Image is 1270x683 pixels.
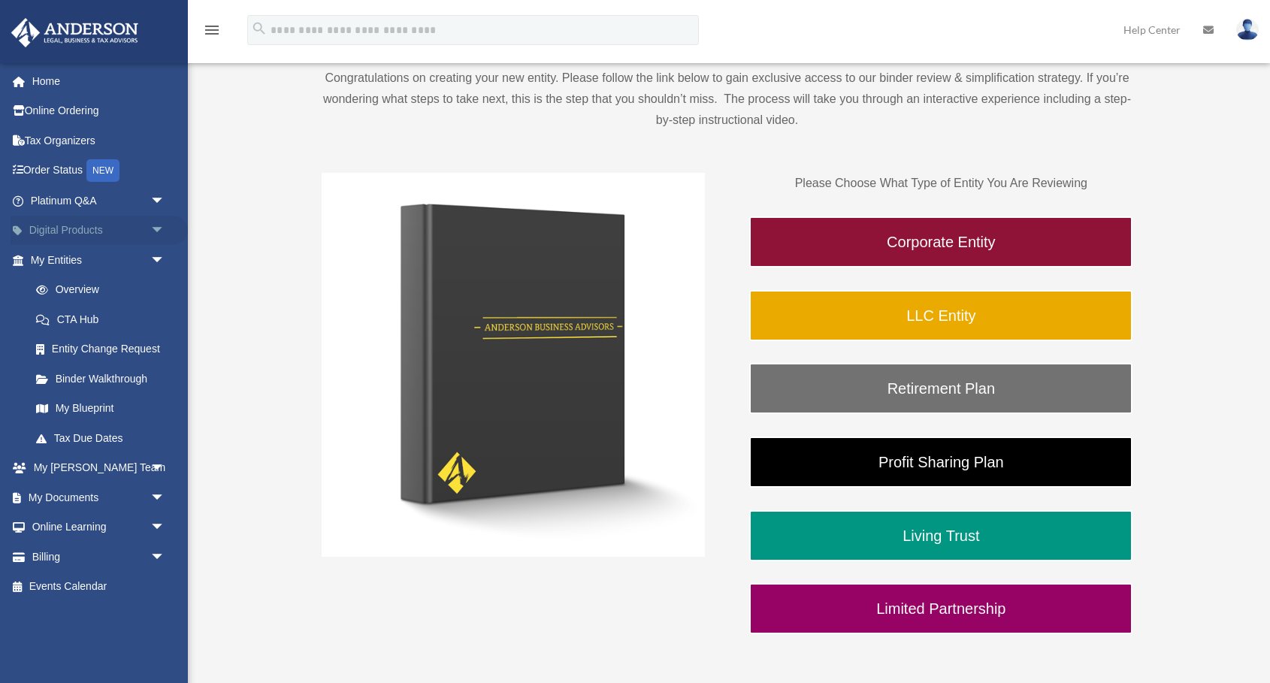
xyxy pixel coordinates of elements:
[749,363,1132,414] a: Retirement Plan
[11,572,188,602] a: Events Calendar
[749,510,1132,561] a: Living Trust
[11,125,188,156] a: Tax Organizers
[11,482,188,512] a: My Documentsarrow_drop_down
[150,482,180,513] span: arrow_drop_down
[322,68,1133,131] p: Congratulations on creating your new entity. Please follow the link below to gain exclusive acces...
[1236,19,1259,41] img: User Pic
[11,156,188,186] a: Order StatusNEW
[203,26,221,39] a: menu
[203,21,221,39] i: menu
[749,437,1132,488] a: Profit Sharing Plan
[150,245,180,276] span: arrow_drop_down
[749,583,1132,634] a: Limited Partnership
[150,512,180,543] span: arrow_drop_down
[21,334,188,364] a: Entity Change Request
[21,275,188,305] a: Overview
[11,66,188,96] a: Home
[21,394,188,424] a: My Blueprint
[11,96,188,126] a: Online Ordering
[11,245,188,275] a: My Entitiesarrow_drop_down
[150,542,180,573] span: arrow_drop_down
[11,512,188,542] a: Online Learningarrow_drop_down
[11,453,188,483] a: My [PERSON_NAME] Teamarrow_drop_down
[11,216,188,246] a: Digital Productsarrow_drop_down
[21,364,180,394] a: Binder Walkthrough
[11,542,188,572] a: Billingarrow_drop_down
[150,216,180,246] span: arrow_drop_down
[11,186,188,216] a: Platinum Q&Aarrow_drop_down
[7,18,143,47] img: Anderson Advisors Platinum Portal
[749,216,1132,267] a: Corporate Entity
[251,20,268,37] i: search
[150,453,180,484] span: arrow_drop_down
[21,423,188,453] a: Tax Due Dates
[749,290,1132,341] a: LLC Entity
[150,186,180,216] span: arrow_drop_down
[749,173,1132,194] p: Please Choose What Type of Entity You Are Reviewing
[86,159,119,182] div: NEW
[21,304,188,334] a: CTA Hub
